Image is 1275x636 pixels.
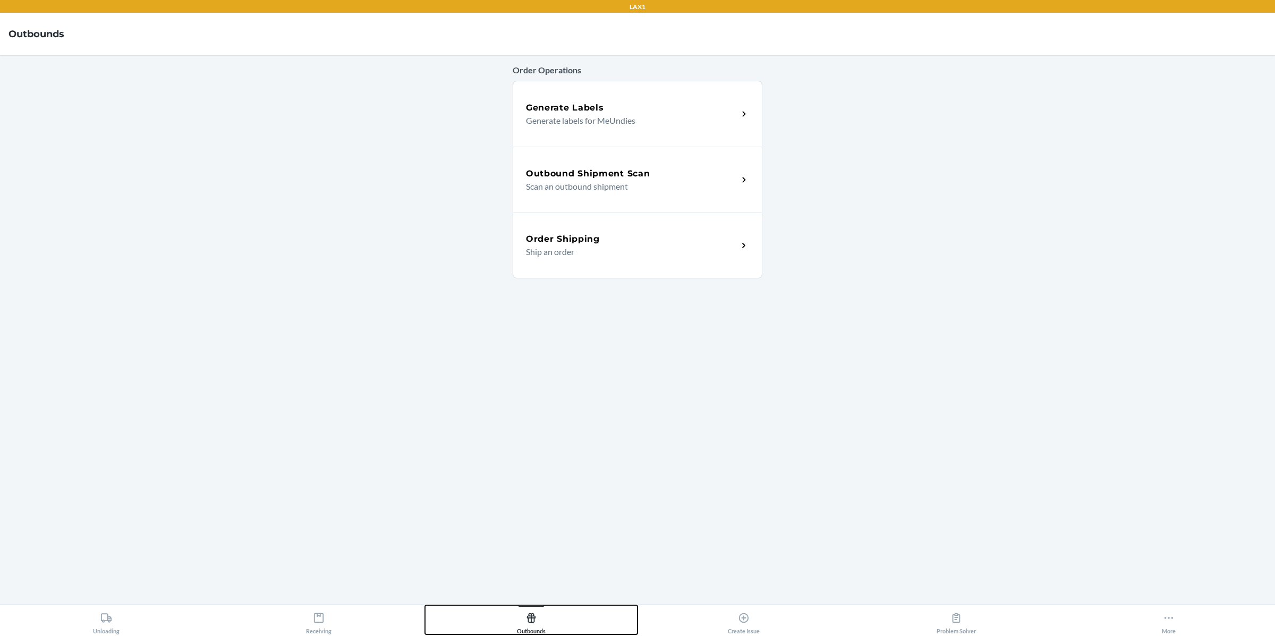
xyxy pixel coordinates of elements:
[425,605,637,634] button: Outbounds
[526,101,604,114] h5: Generate Labels
[728,608,760,634] div: Create Issue
[526,180,729,193] p: Scan an outbound shipment
[513,147,762,213] a: Outbound Shipment ScanScan an outbound shipment
[630,2,645,12] p: LAX1
[1062,605,1275,634] button: More
[526,114,729,127] p: Generate labels for MeUndies
[306,608,331,634] div: Receiving
[526,167,650,180] h5: Outbound Shipment Scan
[8,27,64,41] h4: Outbounds
[850,605,1062,634] button: Problem Solver
[526,233,600,245] h5: Order Shipping
[513,81,762,147] a: Generate LabelsGenerate labels for MeUndies
[212,605,425,634] button: Receiving
[1162,608,1176,634] div: More
[513,213,762,278] a: Order ShippingShip an order
[517,608,546,634] div: Outbounds
[637,605,850,634] button: Create Issue
[513,64,762,77] p: Order Operations
[937,608,976,634] div: Problem Solver
[526,245,729,258] p: Ship an order
[93,608,120,634] div: Unloading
